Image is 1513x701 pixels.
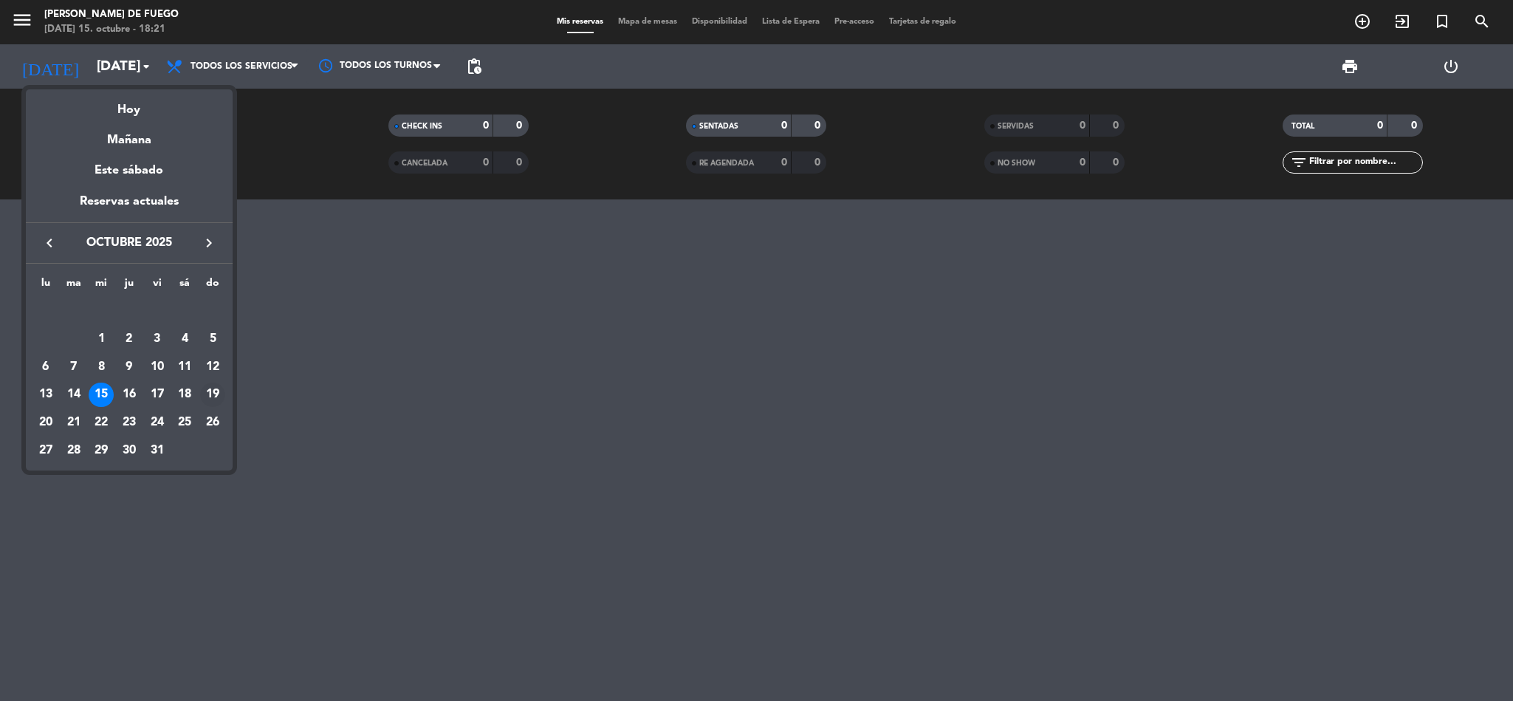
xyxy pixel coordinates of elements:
div: 19 [200,383,225,408]
td: 7 de octubre de 2025 [60,353,88,381]
td: 2 de octubre de 2025 [115,325,143,353]
button: keyboard_arrow_left [36,233,63,253]
div: 12 [200,355,225,380]
div: 8 [89,355,114,380]
div: 18 [172,383,197,408]
span: octubre 2025 [63,233,196,253]
td: 14 de octubre de 2025 [60,381,88,409]
div: 20 [33,410,58,435]
td: 12 de octubre de 2025 [199,353,227,381]
td: 28 de octubre de 2025 [60,437,88,465]
td: 31 de octubre de 2025 [143,437,171,465]
div: 23 [117,410,142,435]
div: 11 [172,355,197,380]
td: 11 de octubre de 2025 [171,353,199,381]
div: 3 [145,326,170,352]
th: lunes [32,275,60,298]
td: 17 de octubre de 2025 [143,381,171,409]
i: keyboard_arrow_right [200,234,218,252]
div: 28 [61,438,86,463]
div: 9 [117,355,142,380]
td: 20 de octubre de 2025 [32,408,60,437]
div: 1 [89,326,114,352]
div: 25 [172,410,197,435]
div: 30 [117,438,142,463]
div: Reservas actuales [26,192,233,222]
td: 10 de octubre de 2025 [143,353,171,381]
td: 1 de octubre de 2025 [87,325,115,353]
div: 27 [33,438,58,463]
td: 8 de octubre de 2025 [87,353,115,381]
td: OCT. [32,298,227,326]
td: 30 de octubre de 2025 [115,437,143,465]
td: 22 de octubre de 2025 [87,408,115,437]
td: 27 de octubre de 2025 [32,437,60,465]
div: Mañana [26,120,233,150]
div: 14 [61,383,86,408]
div: 4 [172,326,197,352]
th: sábado [171,275,199,298]
td: 3 de octubre de 2025 [143,325,171,353]
td: 21 de octubre de 2025 [60,408,88,437]
td: 4 de octubre de 2025 [171,325,199,353]
td: 6 de octubre de 2025 [32,353,60,381]
div: 29 [89,438,114,463]
div: 6 [33,355,58,380]
div: 2 [117,326,142,352]
div: 21 [61,410,86,435]
td: 15 de octubre de 2025 [87,381,115,409]
div: 7 [61,355,86,380]
div: 16 [117,383,142,408]
th: viernes [143,275,171,298]
div: 5 [200,326,225,352]
td: 25 de octubre de 2025 [171,408,199,437]
th: miércoles [87,275,115,298]
i: keyboard_arrow_left [41,234,58,252]
td: 29 de octubre de 2025 [87,437,115,465]
div: 31 [145,438,170,463]
td: 13 de octubre de 2025 [32,381,60,409]
div: Este sábado [26,150,233,191]
td: 5 de octubre de 2025 [199,325,227,353]
div: Hoy [26,89,233,120]
td: 23 de octubre de 2025 [115,408,143,437]
th: jueves [115,275,143,298]
td: 16 de octubre de 2025 [115,381,143,409]
td: 19 de octubre de 2025 [199,381,227,409]
div: 22 [89,410,114,435]
th: domingo [199,275,227,298]
button: keyboard_arrow_right [196,233,222,253]
div: 15 [89,383,114,408]
div: 26 [200,410,225,435]
td: 9 de octubre de 2025 [115,353,143,381]
div: 17 [145,383,170,408]
div: 13 [33,383,58,408]
div: 24 [145,410,170,435]
td: 24 de octubre de 2025 [143,408,171,437]
td: 18 de octubre de 2025 [171,381,199,409]
td: 26 de octubre de 2025 [199,408,227,437]
div: 10 [145,355,170,380]
th: martes [60,275,88,298]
